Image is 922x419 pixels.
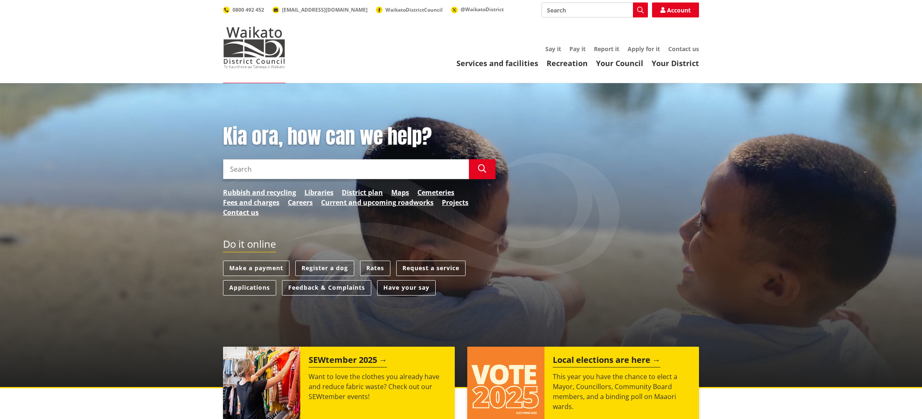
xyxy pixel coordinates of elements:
a: Cemeteries [417,187,454,197]
a: Say it [545,45,561,53]
a: Careers [288,197,313,207]
a: Account [652,2,699,17]
a: Pay it [569,45,586,53]
a: Recreation [547,58,588,68]
a: Fees and charges [223,197,280,207]
a: Make a payment [223,261,289,276]
a: Rates [360,261,390,276]
span: 0800 492 452 [233,6,264,13]
a: @WaikatoDistrict [451,6,504,13]
a: Your District [652,58,699,68]
p: Want to love the clothes you already have and reduce fabric waste? Check out our SEWtember events! [309,372,446,402]
a: Your Council [596,58,643,68]
a: [EMAIL_ADDRESS][DOMAIN_NAME] [272,6,368,13]
h2: SEWtember 2025 [309,355,387,367]
a: Contact us [668,45,699,53]
h2: Do it online [223,238,276,253]
a: Services and facilities [456,58,538,68]
span: WaikatoDistrictCouncil [385,6,443,13]
a: Applications [223,280,276,296]
a: Report it [594,45,619,53]
h2: Local elections are here [553,355,660,367]
img: Waikato District Council - Te Kaunihera aa Takiwaa o Waikato [223,27,285,68]
a: Register a dog [295,261,354,276]
a: Have your say [377,280,436,296]
a: Libraries [304,187,333,197]
a: Current and upcoming roadworks [321,197,434,207]
a: Feedback & Complaints [282,280,371,296]
p: This year you have the chance to elect a Mayor, Councillors, Community Board members, and a bindi... [553,372,691,412]
a: District plan [342,187,383,197]
a: Contact us [223,207,259,217]
a: Apply for it [628,45,660,53]
a: Rubbish and recycling [223,187,296,197]
h1: Kia ora, how can we help? [223,125,495,149]
a: WaikatoDistrictCouncil [376,6,443,13]
a: 0800 492 452 [223,6,264,13]
input: Search input [223,159,469,179]
span: @WaikatoDistrict [461,6,504,13]
a: Request a service [396,261,466,276]
a: Projects [442,197,468,207]
input: Search input [542,2,648,17]
span: [EMAIL_ADDRESS][DOMAIN_NAME] [282,6,368,13]
a: Maps [391,187,409,197]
